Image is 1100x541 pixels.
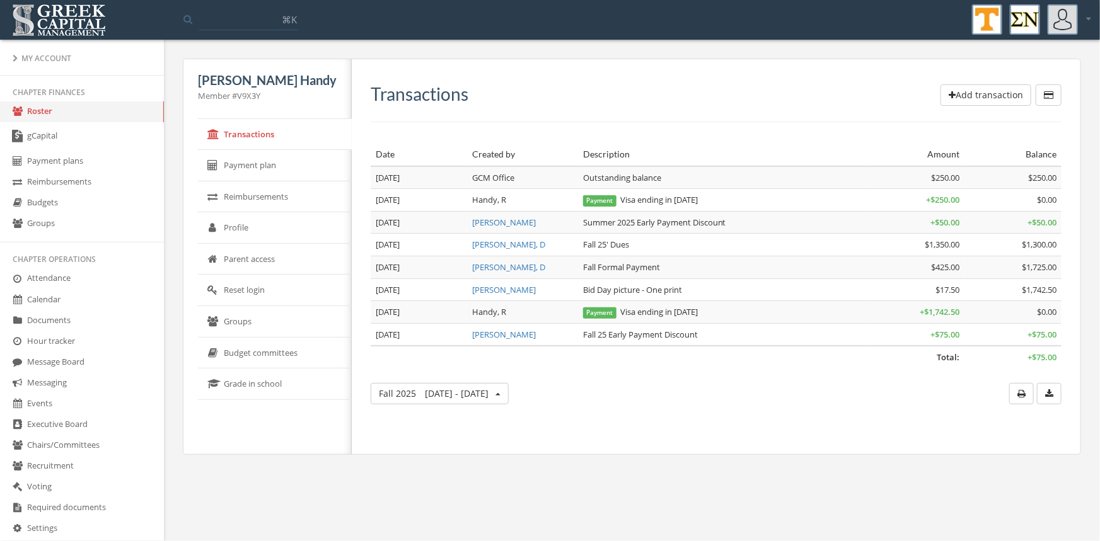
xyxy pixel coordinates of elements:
[371,84,468,104] h3: Transactions
[371,211,467,234] td: [DATE]
[467,166,577,189] td: GCM Office
[371,256,467,279] td: [DATE]
[583,329,698,340] span: Fall 25 Early Payment Discount
[583,148,863,161] div: Description
[198,338,352,369] a: Budget committees
[371,323,467,346] td: [DATE]
[371,234,467,256] td: [DATE]
[583,217,726,228] span: Summer 2025 Early Payment Discount
[371,301,467,324] td: [DATE]
[472,239,545,250] a: [PERSON_NAME], D
[198,368,352,400] a: Grade in school
[425,387,489,399] span: [DATE] - [DATE]
[371,278,467,301] td: [DATE]
[472,261,545,273] a: [PERSON_NAME], D
[920,306,960,317] span: + $1,742.50
[198,306,352,338] a: Groups
[472,194,506,205] span: Handy, R
[198,244,352,275] a: Parent access
[198,181,352,213] a: Reimbursements
[472,329,536,340] a: [PERSON_NAME]
[198,72,337,88] span: [PERSON_NAME] Handy
[583,239,629,250] span: Fall 25' Dues
[198,150,352,181] a: Payment plan
[583,195,617,207] span: Payment
[970,148,1057,161] div: Balance
[927,194,960,205] span: + $250.00
[1028,329,1057,340] span: + $75.00
[925,239,960,250] span: $1,350.00
[371,346,965,368] td: Total:
[237,90,260,101] span: V9X3Y
[1022,239,1057,250] span: $1,300.00
[198,119,352,151] a: Transactions
[472,284,536,295] a: [PERSON_NAME]
[1028,351,1057,363] span: + $75.00
[371,189,467,212] td: [DATE]
[1022,261,1057,273] span: $1,725.00
[583,306,698,317] span: Visa ending in [DATE]
[198,275,352,306] a: Reset login
[932,172,960,183] span: $250.00
[13,53,151,64] div: My Account
[1037,194,1057,205] span: $0.00
[472,148,572,161] div: Created by
[583,194,698,205] span: Visa ending in [DATE]
[936,284,960,295] span: $17.50
[583,307,617,319] span: Payment
[941,84,1031,106] button: Add transaction
[282,13,297,26] span: ⌘K
[931,329,960,340] span: + $75.00
[1022,284,1057,295] span: $1,742.50
[371,166,467,189] td: [DATE]
[198,90,337,102] div: Member #
[932,261,960,273] span: $425.00
[578,166,868,189] td: Outstanding balance
[1037,306,1057,317] span: $0.00
[198,212,352,244] a: Profile
[1028,172,1057,183] span: $250.00
[583,284,682,295] span: Bid Day picture - One print
[472,217,536,228] a: [PERSON_NAME]
[379,387,489,399] span: Fall 2025
[873,148,959,161] div: Amount
[371,383,509,404] button: Fall 2025[DATE] - [DATE]
[376,148,462,161] div: Date
[472,306,506,317] span: Handy, R
[931,217,960,228] span: + $50.00
[583,261,660,273] span: Fall Formal Payment
[1028,217,1057,228] span: + $50.00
